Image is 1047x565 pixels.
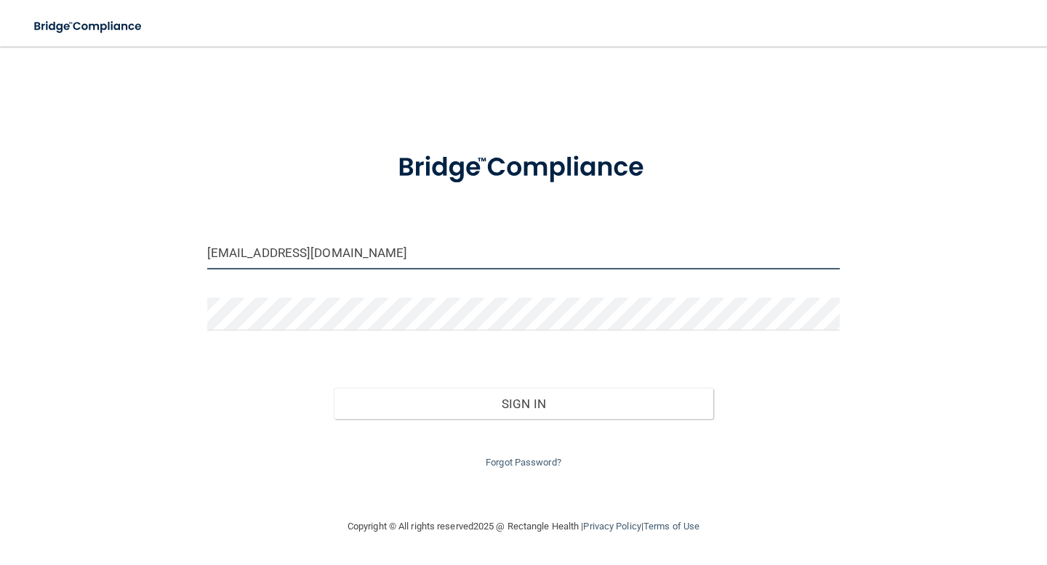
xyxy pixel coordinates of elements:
[583,521,641,532] a: Privacy Policy
[795,462,1030,520] iframe: Drift Widget Chat Controller
[207,237,840,269] input: Email
[371,134,676,202] img: bridge_compliance_login_screen.278c3ca4.svg
[258,503,789,550] div: Copyright © All rights reserved 2025 @ Rectangle Health | |
[643,521,699,532] a: Terms of Use
[22,12,156,41] img: bridge_compliance_login_screen.278c3ca4.svg
[334,388,713,420] button: Sign In
[486,457,561,468] a: Forgot Password?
